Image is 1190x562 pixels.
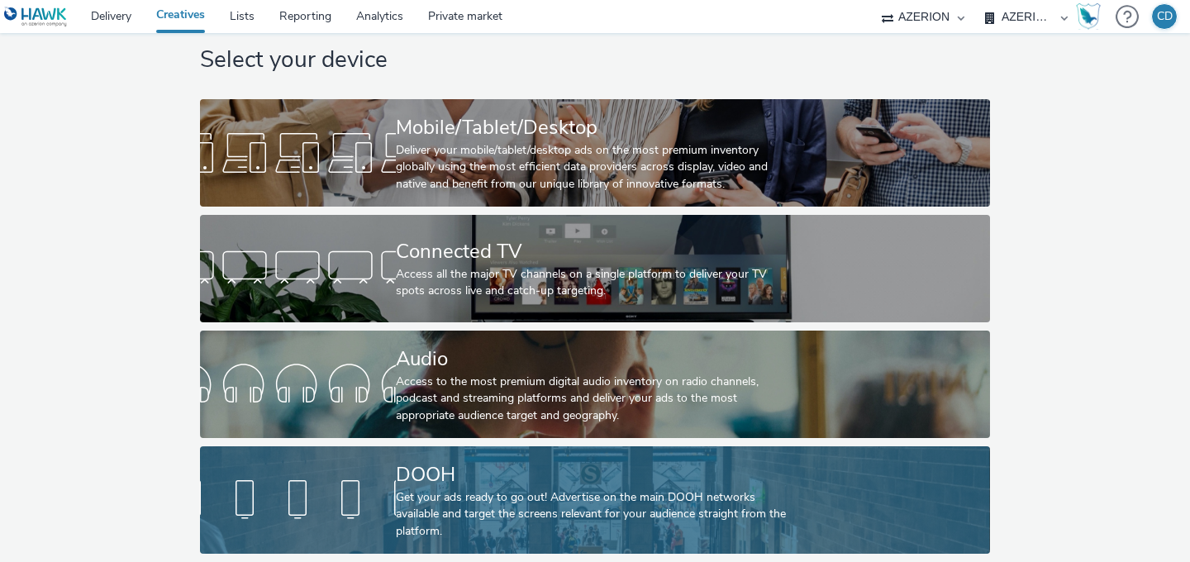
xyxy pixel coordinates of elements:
div: DOOH [396,460,788,489]
a: AudioAccess to the most premium digital audio inventory on radio channels, podcast and streaming ... [200,331,989,438]
div: CD [1157,4,1173,29]
div: Audio [396,345,788,374]
a: Hawk Academy [1076,3,1107,30]
div: Deliver your mobile/tablet/desktop ads on the most premium inventory globally using the most effi... [396,142,788,193]
div: Get your ads ready to go out! Advertise on the main DOOH networks available and target the screen... [396,489,788,540]
img: undefined Logo [4,7,68,27]
a: Mobile/Tablet/DesktopDeliver your mobile/tablet/desktop ads on the most premium inventory globall... [200,99,989,207]
div: Access all the major TV channels on a single platform to deliver your TV spots across live and ca... [396,266,788,300]
div: Mobile/Tablet/Desktop [396,113,788,142]
div: Access to the most premium digital audio inventory on radio channels, podcast and streaming platf... [396,374,788,424]
a: DOOHGet your ads ready to go out! Advertise on the main DOOH networks available and target the sc... [200,446,989,554]
a: Connected TVAccess all the major TV channels on a single platform to deliver your TV spots across... [200,215,989,322]
h1: Select your device [200,45,989,76]
img: Hawk Academy [1076,3,1101,30]
div: Connected TV [396,237,788,266]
